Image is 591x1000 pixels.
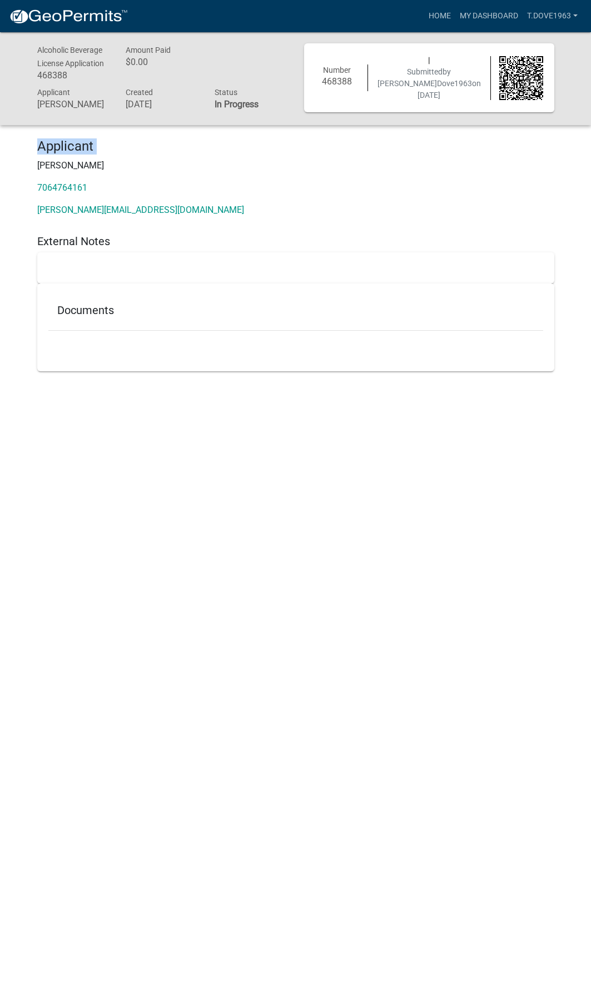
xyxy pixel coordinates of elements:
p: [PERSON_NAME] [37,159,554,172]
a: Home [424,6,455,27]
span: Submitted on [DATE] [378,67,481,99]
a: My Dashboard [455,6,523,27]
h6: 468388 [37,70,110,81]
span: Created [126,88,153,97]
h6: [DATE] [126,99,198,110]
img: QR code [499,56,543,100]
span: Number [323,66,351,74]
span: Amount Paid [126,46,171,54]
h5: External Notes [37,235,554,248]
strong: In Progress [215,99,259,110]
a: 7064764161 [37,182,87,193]
h6: [PERSON_NAME] [37,99,110,110]
h6: 468388 [315,76,359,87]
span: Status [215,88,237,97]
span: Alcoholic Beverage License Application [37,46,104,68]
span: Applicant [37,88,70,97]
span: | [428,56,430,64]
h6: $0.00 [126,57,198,67]
a: [PERSON_NAME][EMAIL_ADDRESS][DOMAIN_NAME] [37,205,244,215]
h4: Applicant [37,138,554,155]
h5: Documents [57,304,534,317]
a: T.Dove1963 [523,6,582,27]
